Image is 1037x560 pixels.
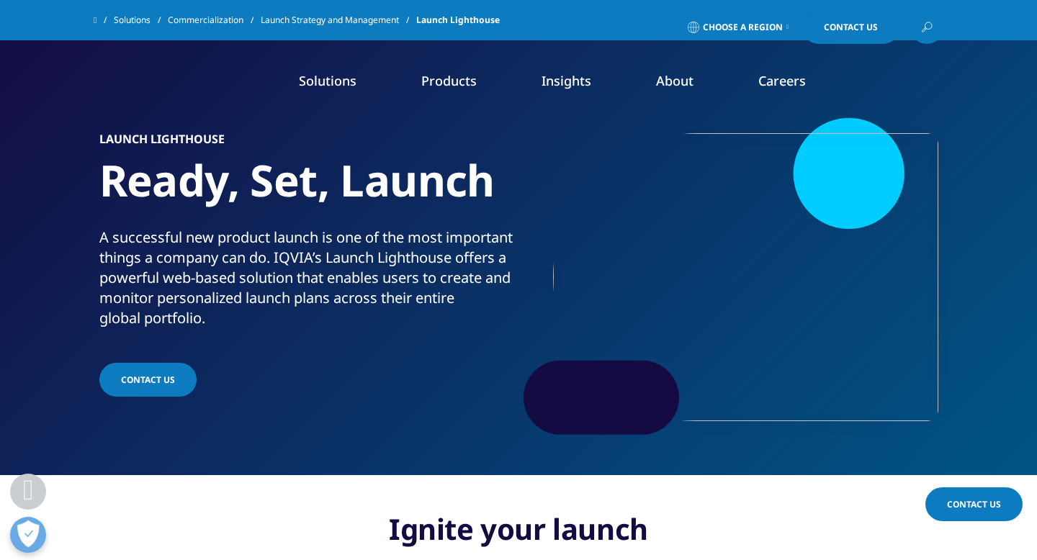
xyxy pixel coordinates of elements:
[553,133,938,421] img: 909_businessman-standing-in-modern-office-with-looking-at-cityscape.jpg
[10,517,46,553] button: Open Preferences
[925,487,1023,521] a: Contact Us
[947,498,1001,510] span: Contact Us
[421,72,477,89] a: Products
[99,363,197,397] a: CONTACT US
[758,72,806,89] a: Careers
[99,133,513,153] h6: Launch lighthouse
[238,511,800,558] h3: Ignite your launch
[542,72,591,89] a: Insights
[99,153,513,227] h1: Ready, Set, Launch
[299,72,356,89] a: Solutions
[703,22,783,33] span: Choose a Region
[99,227,513,337] p: A successful new product launch is one of the most important things a company can do. IQVIA’s Lau...
[215,50,943,118] nav: Primary
[824,23,878,32] span: Contact Us
[121,374,175,386] span: CONTACT US
[802,11,899,44] a: Contact Us
[656,72,693,89] a: About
